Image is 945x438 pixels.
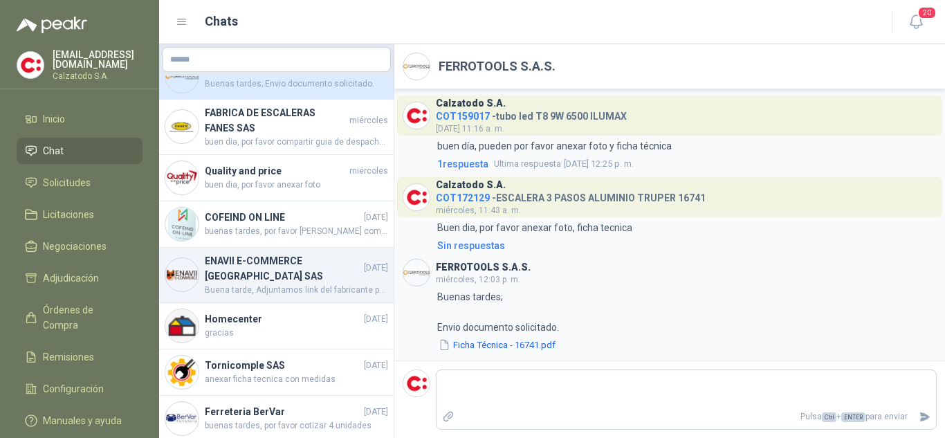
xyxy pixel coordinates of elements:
[165,110,199,143] img: Company Logo
[159,248,394,303] a: Company LogoENAVII E-COMMERCE [GEOGRAPHIC_DATA] SAS[DATE]Buena tarde, Adjuntamos link del fabrica...
[165,402,199,435] img: Company Logo
[437,238,505,253] div: Sin respuestas
[205,373,388,386] span: anexar ficha tecnica con medidas
[437,220,632,235] p: Buen dia, por favor anexar foto, ficha tecnica
[53,72,143,80] p: Calzatodo S.A.
[17,376,143,402] a: Configuración
[349,114,388,127] span: miércoles
[165,258,199,291] img: Company Logo
[364,313,388,326] span: [DATE]
[913,405,936,429] button: Enviar
[205,419,388,432] span: buenas tardes, por favor cotizar 4 unidades
[436,181,506,189] h3: Calzatodo S.A.
[53,50,143,69] p: [EMAIL_ADDRESS][DOMAIN_NAME]
[205,163,347,179] h4: Quality and price
[436,275,520,284] span: miércoles, 12:03 p. m.
[205,253,361,284] h4: ENAVII E-COMMERCE [GEOGRAPHIC_DATA] SAS
[165,356,199,389] img: Company Logo
[17,138,143,164] a: Chat
[17,106,143,132] a: Inicio
[43,349,94,365] span: Remisiones
[364,359,388,372] span: [DATE]
[17,233,143,259] a: Negociaciones
[205,136,388,149] span: buen dia, por favor compartir guia de despacho y nombre de transportadora para hacer seguimiento ...
[43,111,65,127] span: Inicio
[460,405,914,429] p: Pulsa + para enviar
[43,175,91,190] span: Solicitudes
[437,156,488,172] span: 1 respuesta
[436,100,506,107] h3: Calzatodo S.A.
[403,184,430,210] img: Company Logo
[917,6,937,19] span: 20
[159,303,394,349] a: Company LogoHomecenter[DATE]gracias
[17,297,143,338] a: Órdenes de Compra
[436,189,706,202] h4: - ESCALERA 3 PASOS ALUMINIO TRUPER 16741
[165,60,199,93] img: Company Logo
[43,302,129,333] span: Órdenes de Compra
[159,201,394,248] a: Company LogoCOFEIND ON LINE[DATE]buenas tardes, por favor [PERSON_NAME] como el que esta en la foto
[436,107,627,120] h4: - tubo led T8 9W 6500 ILUMAX
[17,344,143,370] a: Remisiones
[494,157,561,171] span: Ultima respuesta
[403,53,430,80] img: Company Logo
[205,358,361,373] h4: Tornicomple SAS
[903,10,928,35] button: 20
[17,170,143,196] a: Solicitudes
[159,155,394,201] a: Company LogoQuality and pricemiércolesbuen dia, por favor anexar foto
[205,77,388,91] span: Buenas tardes; Envio documento solicitado.
[403,102,430,129] img: Company Logo
[205,327,388,340] span: gracias
[17,17,87,33] img: Logo peakr
[349,165,388,178] span: miércoles
[434,156,937,172] a: 1respuestaUltima respuesta[DATE] 12:25 p. m.
[165,161,199,194] img: Company Logo
[205,179,388,192] span: buen dia, por favor anexar foto
[403,370,430,396] img: Company Logo
[205,210,361,225] h4: COFEIND ON LINE
[434,238,937,253] a: Sin respuestas
[437,338,557,352] button: Ficha Técnica - 16741.pdf
[165,208,199,241] img: Company Logo
[43,239,107,254] span: Negociaciones
[436,264,531,271] h3: FERROTOOLS S.A.S.
[165,309,199,343] img: Company Logo
[439,57,556,76] h2: FERROTOOLS S.A.S.
[205,105,347,136] h4: FABRICA DE ESCALERAS FANES SAS
[205,284,388,297] span: Buena tarde, Adjuntamos link del fabricante para validacion de especificaciones [URL][DOMAIN_NAME]
[17,265,143,291] a: Adjudicación
[403,259,430,286] img: Company Logo
[436,206,521,215] span: miércoles, 11:43 a. m.
[205,404,361,419] h4: Ferreteria BerVar
[364,211,388,224] span: [DATE]
[43,413,122,428] span: Manuales y ayuda
[436,192,490,203] span: COT172129
[841,412,865,422] span: ENTER
[364,262,388,275] span: [DATE]
[436,111,490,122] span: COT159017
[494,157,634,171] span: [DATE] 12:25 p. m.
[205,12,238,31] h1: Chats
[436,124,504,134] span: [DATE] 11:16 a. m.
[822,412,836,422] span: Ctrl
[43,143,64,158] span: Chat
[17,201,143,228] a: Licitaciones
[364,405,388,419] span: [DATE]
[17,408,143,434] a: Manuales y ayuda
[43,271,99,286] span: Adjudicación
[43,381,104,396] span: Configuración
[159,349,394,396] a: Company LogoTornicomple SAS[DATE]anexar ficha tecnica con medidas
[159,53,394,100] a: Company LogoFERROTOOLS S.A.S.miércolesBuenas tardes; Envio documento solicitado.
[43,207,94,222] span: Licitaciones
[437,289,559,335] p: Buenas tardes; Envio documento solicitado.
[437,138,672,154] p: buen día, pueden por favor anexar foto y ficha técnica
[17,52,44,78] img: Company Logo
[159,100,394,155] a: Company LogoFABRICA DE ESCALERAS FANES SASmiércolesbuen dia, por favor compartir guia de despacho...
[205,311,361,327] h4: Homecenter
[205,225,388,238] span: buenas tardes, por favor [PERSON_NAME] como el que esta en la foto
[437,405,460,429] label: Adjuntar archivos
